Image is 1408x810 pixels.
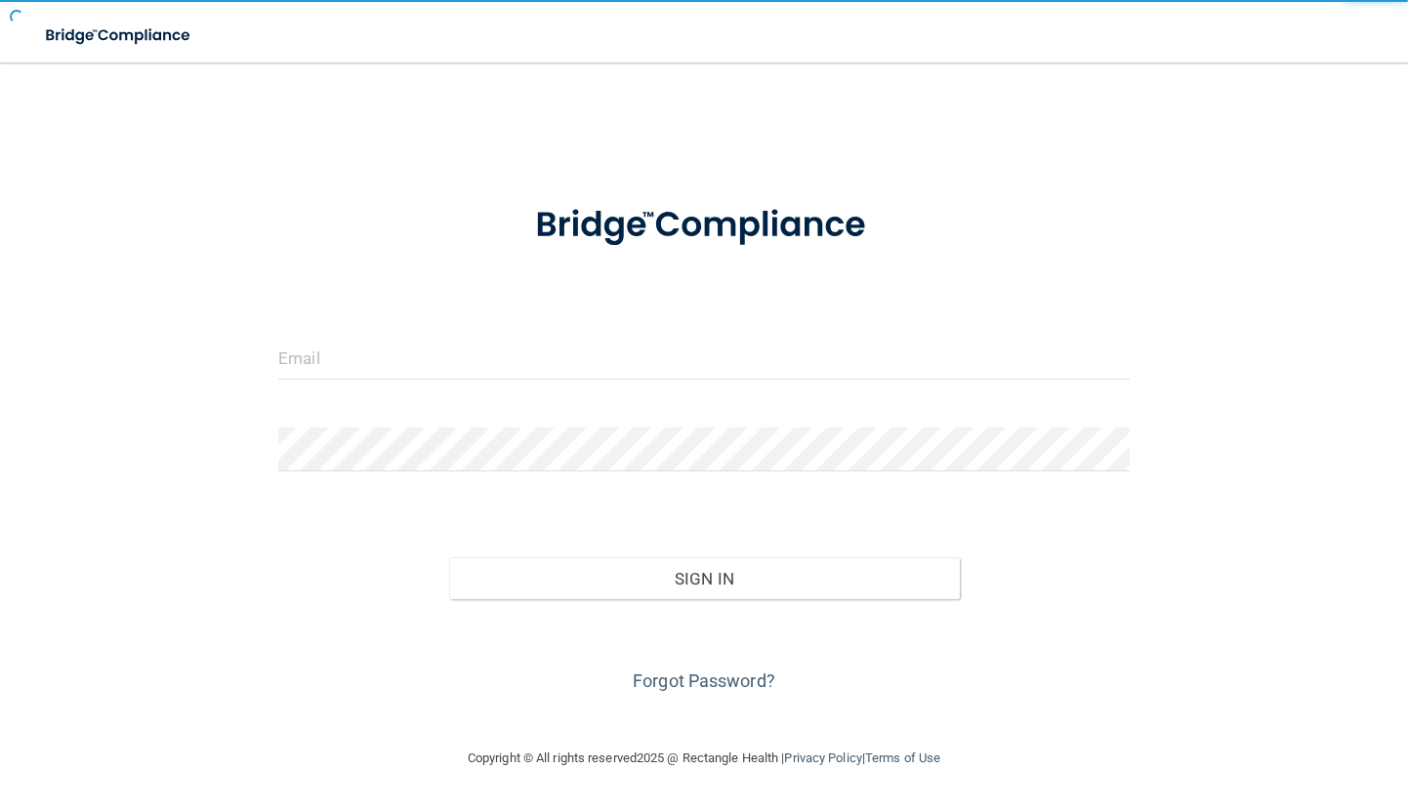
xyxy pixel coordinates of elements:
[499,180,910,271] img: bridge_compliance_login_screen.278c3ca4.svg
[449,557,960,600] button: Sign In
[278,336,1130,380] input: Email
[865,750,940,765] a: Terms of Use
[784,750,861,765] a: Privacy Policy
[348,727,1060,790] div: Copyright © All rights reserved 2025 @ Rectangle Health | |
[29,16,209,56] img: bridge_compliance_login_screen.278c3ca4.svg
[633,670,775,691] a: Forgot Password?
